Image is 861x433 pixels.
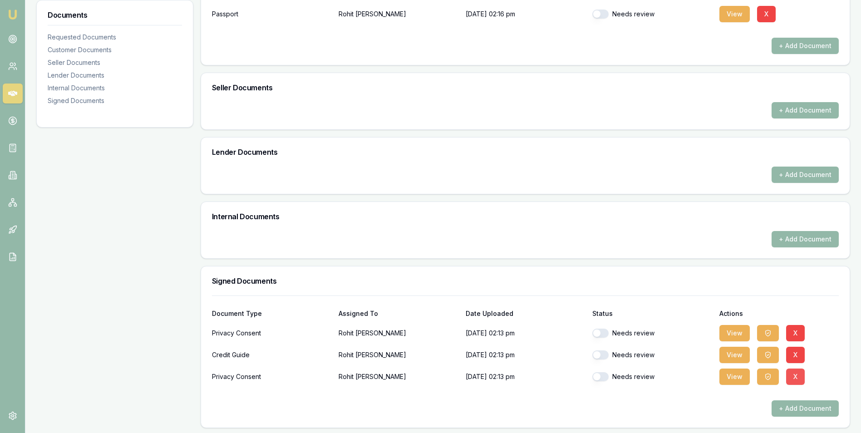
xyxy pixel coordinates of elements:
button: X [786,325,805,341]
p: Rohit [PERSON_NAME] [339,368,458,386]
div: Credit Guide [212,346,331,364]
div: Needs review [592,10,712,19]
div: Date Uploaded [466,310,585,317]
p: Rohit [PERSON_NAME] [339,324,458,342]
div: Requested Documents [48,33,182,42]
p: [DATE] 02:16 pm [466,5,585,23]
div: Status [592,310,712,317]
button: View [719,6,750,22]
div: Assigned To [339,310,458,317]
button: + Add Document [772,400,839,417]
div: Privacy Consent [212,324,331,342]
div: Customer Documents [48,45,182,54]
p: Rohit [PERSON_NAME] [339,346,458,364]
button: View [719,347,750,363]
div: Seller Documents [48,58,182,67]
div: Privacy Consent [212,368,331,386]
div: Needs review [592,329,712,338]
p: Rohit [PERSON_NAME] [339,5,458,23]
h3: Lender Documents [212,148,839,156]
div: Actions [719,310,839,317]
button: + Add Document [772,102,839,118]
div: Lender Documents [48,71,182,80]
button: X [786,369,805,385]
button: X [786,347,805,363]
button: + Add Document [772,38,839,54]
div: Needs review [592,350,712,359]
button: View [719,325,750,341]
button: View [719,369,750,385]
h3: Seller Documents [212,84,839,91]
div: Signed Documents [48,96,182,105]
div: Internal Documents [48,84,182,93]
div: Needs review [592,372,712,381]
button: + Add Document [772,231,839,247]
button: X [757,6,776,22]
h3: Signed Documents [212,277,839,285]
img: emu-icon-u.png [7,9,18,20]
button: + Add Document [772,167,839,183]
div: Passport [212,5,331,23]
div: Document Type [212,310,331,317]
h3: Documents [48,11,182,19]
p: [DATE] 02:13 pm [466,346,585,364]
p: [DATE] 02:13 pm [466,324,585,342]
h3: Internal Documents [212,213,839,220]
p: [DATE] 02:13 pm [466,368,585,386]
